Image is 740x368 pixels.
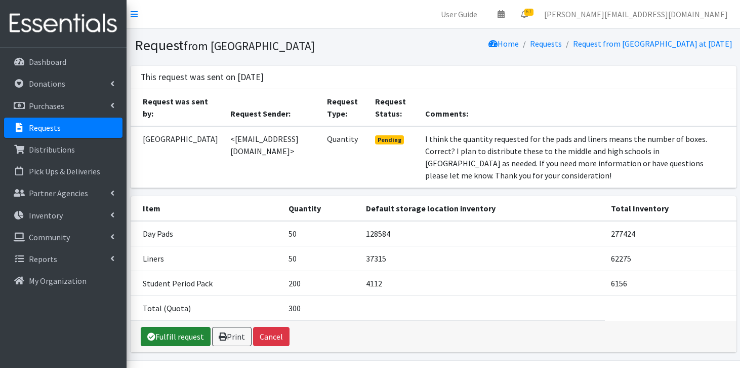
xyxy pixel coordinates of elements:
[131,126,225,188] td: [GEOGRAPHIC_DATA]
[184,39,315,53] small: from [GEOGRAPHIC_DATA]
[131,246,283,271] td: Liners
[605,221,736,246] td: 277424
[29,232,70,242] p: Community
[212,327,252,346] a: Print
[524,9,533,16] span: 67
[282,246,359,271] td: 50
[29,254,57,264] p: Reports
[131,221,283,246] td: Day Pads
[605,271,736,296] td: 6156
[536,4,736,24] a: [PERSON_NAME][EMAIL_ADDRESS][DOMAIN_NAME]
[131,271,283,296] td: Student Period Pack
[224,89,320,126] th: Request Sender:
[224,126,320,188] td: <[EMAIL_ADDRESS][DOMAIN_NAME]>
[4,205,122,226] a: Inventory
[141,327,211,346] a: Fulfill request
[433,4,485,24] a: User Guide
[29,144,75,155] p: Distributions
[360,221,605,246] td: 128584
[4,227,122,247] a: Community
[4,73,122,94] a: Donations
[29,166,100,176] p: Pick Ups & Deliveries
[360,246,605,271] td: 37315
[282,296,359,320] td: 300
[282,221,359,246] td: 50
[375,135,404,144] span: Pending
[253,327,290,346] button: Cancel
[141,72,264,83] h3: This request was sent on [DATE]
[488,39,519,49] a: Home
[131,296,283,320] td: Total (Quota)
[29,79,65,89] p: Donations
[131,89,225,126] th: Request was sent by:
[29,101,64,111] p: Purchases
[4,118,122,138] a: Requests
[4,271,122,291] a: My Organization
[29,276,87,286] p: My Organization
[29,57,66,67] p: Dashboard
[573,39,732,49] a: Request from [GEOGRAPHIC_DATA] at [DATE]
[282,271,359,296] td: 200
[4,96,122,116] a: Purchases
[360,271,605,296] td: 4112
[282,196,359,221] th: Quantity
[530,39,562,49] a: Requests
[605,196,736,221] th: Total Inventory
[321,126,369,188] td: Quantity
[4,52,122,72] a: Dashboard
[29,210,63,220] p: Inventory
[369,89,419,126] th: Request Status:
[4,7,122,41] img: HumanEssentials
[605,246,736,271] td: 62275
[321,89,369,126] th: Request Type:
[4,139,122,160] a: Distributions
[4,249,122,269] a: Reports
[419,126,736,188] td: I think the quantity requested for the pads and liners means the number of boxes. Correct? I plan...
[29,188,88,198] p: Partner Agencies
[513,4,536,24] a: 67
[29,123,61,133] p: Requests
[419,89,736,126] th: Comments:
[360,196,605,221] th: Default storage location inventory
[135,36,430,54] h1: Request
[4,183,122,203] a: Partner Agencies
[4,161,122,181] a: Pick Ups & Deliveries
[131,196,283,221] th: Item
